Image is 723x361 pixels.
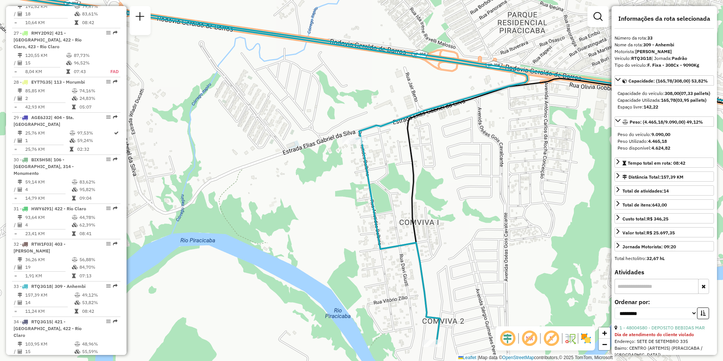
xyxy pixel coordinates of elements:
a: Total de atividades:14 [615,185,714,196]
td: 83,62% [79,178,117,186]
em: Opções [106,319,111,324]
td: = [14,230,17,237]
span: 27 - [14,30,82,49]
span: EYT7G35 [31,79,51,85]
strong: (07,33 pallets) [679,90,710,96]
td: 191,52 KM [25,3,74,10]
div: Jornada Motorista: 09:20 [622,243,676,250]
i: Tempo total em rota [75,20,78,25]
div: Peso Utilizado: [618,138,711,145]
i: Tempo total em rota [72,231,76,236]
em: Rota exportada [113,115,117,119]
td: / [14,95,17,102]
td: 08:42 [82,307,117,315]
td: 07:43 [73,68,103,75]
i: Total de Atividades [18,265,22,269]
strong: RTQ3G18 [631,55,651,61]
i: Total de Atividades [18,300,22,305]
div: Bairro: CENTRO (ARTEMIS) (PIRACICABA / [GEOGRAPHIC_DATA]) [615,345,714,358]
i: Distância Total [18,342,22,346]
i: Total de Atividades [18,349,22,354]
a: Zoom out [599,339,610,350]
h4: Atividades [615,269,714,276]
td: 44,78% [79,214,117,221]
div: Peso: (4.465,18/9.090,00) 49,12% [615,128,714,154]
td: 48,96% [82,340,117,348]
td: = [14,68,17,75]
td: 85,85 KM [25,87,72,95]
div: Total de itens: [622,202,667,208]
td: 74,16% [79,87,117,95]
strong: 308,00 [665,90,679,96]
td: 96,52% [73,59,103,67]
td: 62,39% [79,221,117,229]
td: = [14,19,17,26]
td: / [14,137,17,144]
a: Exibir filtros [590,9,606,24]
strong: 142,22 [644,104,658,110]
div: Endereço: SETE DE SETEMBRO 335 [615,338,714,345]
a: Capacidade: (165,78/308,00) 53,82% [615,75,714,86]
span: 32 - [14,241,66,254]
a: Custo total:R$ 346,25 [615,213,714,223]
i: Total de Atividades [18,61,22,65]
em: Rota exportada [113,31,117,35]
td: / [14,299,17,306]
td: 1 [25,137,69,144]
i: Tempo total em rota [72,274,76,278]
i: Distância Total [18,180,22,184]
td: 95,82% [79,186,117,193]
td: 59,14 KM [25,178,72,186]
span: | 403 - [PERSON_NAME] [14,241,66,254]
div: Tipo do veículo: [615,62,714,69]
strong: R$ 25.697,35 [647,230,675,236]
a: Jornada Motorista: 09:20 [615,241,714,251]
td: 18 [25,10,74,18]
div: Peso disponível: [618,145,711,151]
i: Distância Total [18,293,22,297]
i: Total de Atividades [18,96,22,101]
em: Opções [106,242,111,246]
i: Tempo total em rota [70,147,73,151]
td: 15 [25,59,66,67]
strong: Dia de atendimento do cliente violado [615,332,694,337]
td: 157,39 KM [25,291,74,299]
em: Opções [106,284,111,288]
span: + [602,328,607,338]
span: RTQ3G18 [31,283,52,289]
a: Tempo total em rota: 08:42 [615,158,714,168]
span: | 421 - [GEOGRAPHIC_DATA], 422 - Rio Claro [14,319,82,338]
td: 49,12% [82,291,117,299]
span: RTQ3G15 [31,319,52,324]
div: Motorista: [615,48,714,55]
em: Opções [106,115,111,119]
td: 23,41 KM [25,230,72,237]
td: / [14,59,17,67]
span: Exibir NR [520,329,538,347]
td: 84,70% [79,263,117,271]
span: | 309 - Anhembi [52,283,85,289]
td: = [14,194,17,202]
div: Nome da rota: [615,41,714,48]
td: FAD [103,68,119,75]
strong: 4.465,18 [648,138,667,144]
i: Tempo total em rota [72,196,76,200]
td: / [14,263,17,271]
td: 93,64 KM [25,214,72,221]
td: 4 [25,221,72,229]
span: Tempo total em rota: 08:42 [628,160,685,166]
i: % de utilização da cubagem [75,300,80,305]
div: Veículo: [615,55,714,62]
i: % de utilização do peso [75,293,80,297]
div: Distância Total: [622,174,683,180]
td: 15 [25,348,74,355]
span: Peso do veículo: [618,132,670,137]
span: Total de atividades: [622,188,669,194]
span: − [602,340,607,349]
em: Opções [106,206,111,211]
a: Total de itens:643,00 [615,199,714,210]
td: 08:42 [82,19,117,26]
strong: 643,00 [652,202,667,208]
i: Total de Atividades [18,12,22,16]
td: / [14,186,17,193]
